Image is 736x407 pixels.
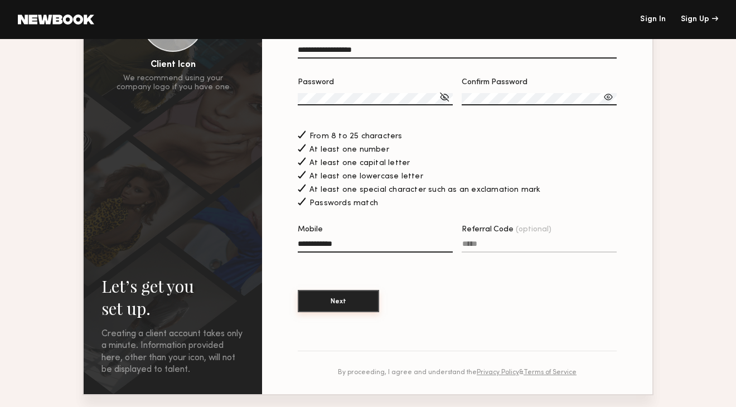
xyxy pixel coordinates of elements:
[298,46,617,59] input: Email
[101,275,244,319] h2: Let’s get you set up.
[309,146,389,154] span: At least one number
[117,74,230,92] div: We recommend using your company logo if you have one
[151,61,196,70] div: Client Icon
[298,93,453,105] input: Password
[462,93,617,105] input: Confirm Password
[298,369,617,376] div: By proceeding, I agree and understand the &
[640,16,666,23] a: Sign In
[309,186,541,194] span: At least one special character such as an exclamation mark
[298,226,453,234] div: Mobile
[462,226,617,234] div: Referral Code
[462,79,617,86] div: Confirm Password
[101,328,244,376] div: Creating a client account takes only a minute. Information provided here, other than your icon, w...
[309,133,403,140] span: From 8 to 25 characters
[309,200,378,207] span: Passwords match
[298,79,453,86] div: Password
[524,369,577,376] a: Terms of Service
[298,290,379,312] button: Next
[309,159,410,167] span: At least one capital letter
[298,240,453,253] input: Mobile
[516,226,551,234] span: (optional)
[477,369,519,376] a: Privacy Policy
[309,173,423,181] span: At least one lowercase letter
[462,240,617,253] input: Referral Code(optional)
[681,16,718,23] div: Sign Up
